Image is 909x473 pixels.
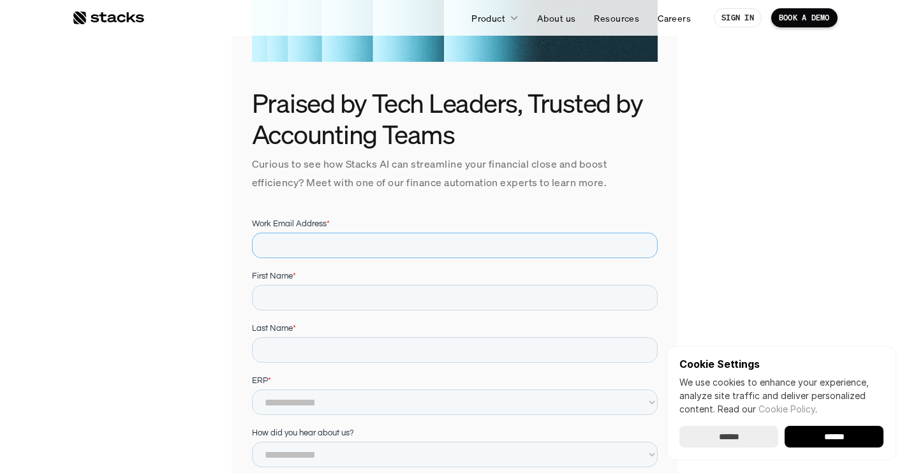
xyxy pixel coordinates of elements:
[758,404,815,414] a: Cookie Policy
[658,11,691,25] p: Careers
[594,11,639,25] p: Resources
[650,6,698,29] a: Careers
[537,11,575,25] p: About us
[771,8,838,27] a: BOOK A DEMO
[679,359,883,369] p: Cookie Settings
[529,6,583,29] a: About us
[586,6,647,29] a: Resources
[718,404,817,414] span: Read our .
[679,375,883,416] p: We use cookies to enhance your experience, analyze site traffic and deliver personalized content.
[471,11,505,25] p: Product
[721,13,754,22] p: SIGN IN
[714,8,762,27] a: SIGN IN
[252,87,658,150] h3: Praised by Tech Leaders, Trusted by Accounting Teams
[252,155,658,192] p: Curious to see how Stacks AI can streamline your financial close and boost efficiency? Meet with ...
[779,13,830,22] p: BOOK A DEMO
